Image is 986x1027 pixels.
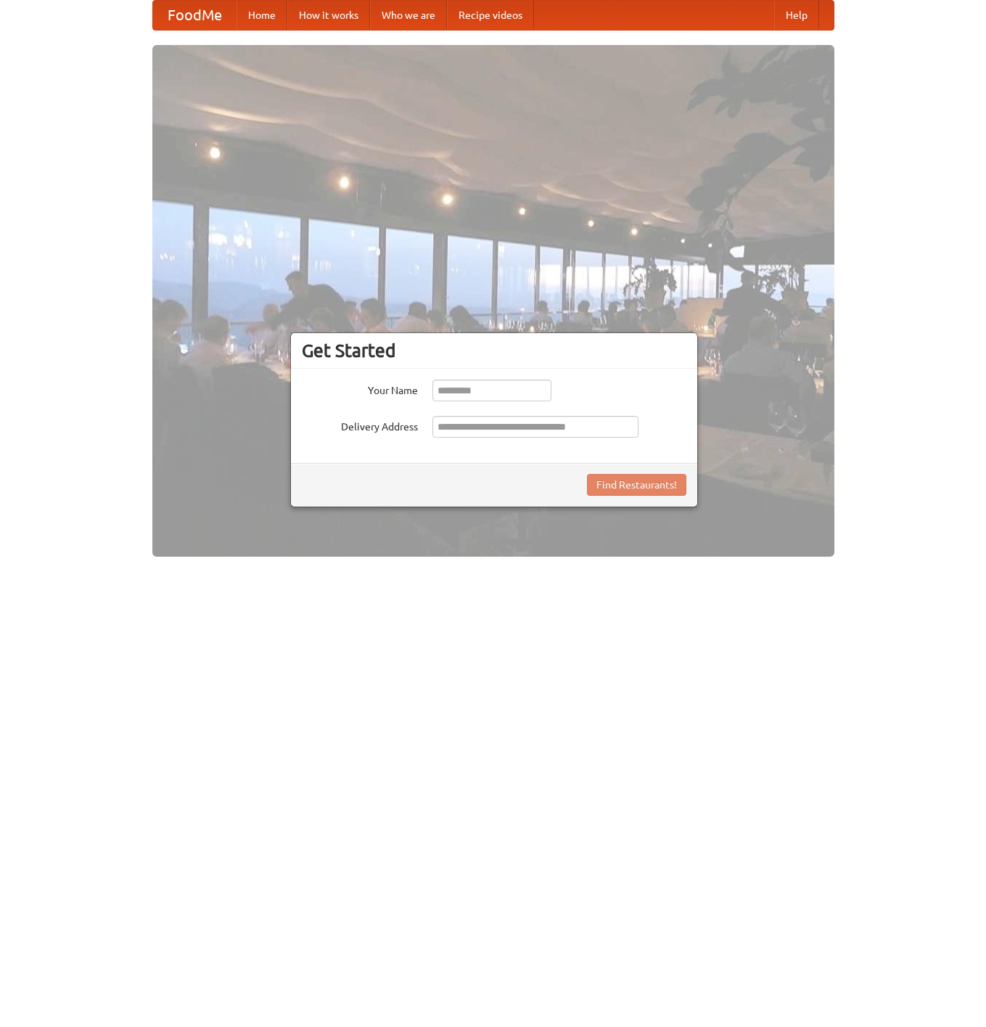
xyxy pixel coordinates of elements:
[287,1,370,30] a: How it works
[774,1,819,30] a: Help
[447,1,534,30] a: Recipe videos
[153,1,237,30] a: FoodMe
[370,1,447,30] a: Who we are
[302,340,686,361] h3: Get Started
[237,1,287,30] a: Home
[302,416,418,434] label: Delivery Address
[587,474,686,496] button: Find Restaurants!
[302,380,418,398] label: Your Name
